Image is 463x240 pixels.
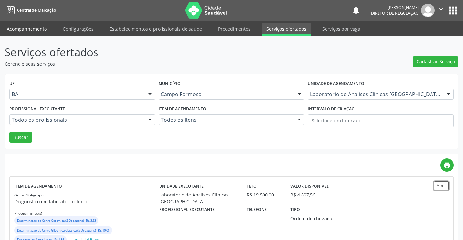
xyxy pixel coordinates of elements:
span: Todos os profissionais [12,117,142,123]
div: Ordem de chegada [290,215,347,222]
p: Diagnóstico em laboratório clínico [14,198,159,205]
span: BA [12,91,142,97]
label: UF [9,79,15,89]
label: Profissional executante [159,205,215,215]
label: Intervalo de criação [308,104,355,114]
div: R$ 4.697,56 [290,191,315,198]
a: print [440,158,454,172]
button: apps [447,5,458,16]
button: Cadastrar Serviço [413,56,458,67]
p: Gerencie seus serviços [5,60,322,67]
label: Teto [247,181,257,191]
small: Determinacao de Curva Glicemica Classica (5 Dosagens) - R$ 10,00 [17,228,109,233]
span: Todos os itens [161,117,291,123]
button: Abrir [434,181,449,190]
div: R$ 19.500,00 [247,191,281,198]
a: Procedimentos [213,23,255,34]
label: Município [159,79,181,89]
label: Unidade de agendamento [308,79,364,89]
i: print [444,162,451,169]
a: Configurações [58,23,98,34]
label: Telefone [247,205,267,215]
label: Unidade executante [159,181,204,191]
div: Laboratorio de Analises Clinicas [GEOGRAPHIC_DATA] [159,191,238,205]
span: Cadastrar Serviço [417,58,455,65]
div: -- [247,215,281,222]
div: -- [159,215,238,222]
div: [PERSON_NAME] [371,5,419,10]
a: Serviços por vaga [318,23,365,34]
span: Diretor de regulação [371,10,419,16]
a: Acompanhamento [2,23,51,34]
img: img [421,4,435,17]
input: Selecione um intervalo [308,114,454,127]
button: notifications [352,6,361,15]
label: Valor disponível [290,181,329,191]
a: Central de Marcação [5,5,56,16]
label: Item de agendamento [14,181,62,191]
a: Serviços ofertados [262,23,311,36]
i:  [437,6,444,13]
a: Estabelecimentos e profissionais de saúde [105,23,207,34]
span: Laboratorio de Analises Clinicas [GEOGRAPHIC_DATA] [310,91,440,97]
button:  [435,4,447,17]
label: Tipo [290,205,300,215]
small: Determinacao de Curva Glicemica (2 Dosagens) - R$ 3,63 [17,219,96,223]
small: Procedimento(s) [14,211,42,216]
label: Profissional executante [9,104,65,114]
span: Campo Formoso [161,91,291,97]
p: Serviços ofertados [5,44,322,60]
button: Buscar [9,132,32,143]
label: Item de agendamento [159,104,206,114]
small: Grupo/Subgrupo [14,193,44,197]
span: Central de Marcação [17,7,56,13]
